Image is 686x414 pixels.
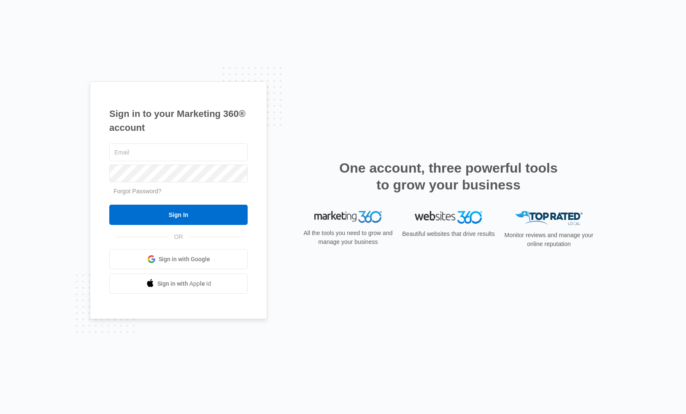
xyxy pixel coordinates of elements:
[415,211,482,223] img: Websites 360
[109,273,248,294] a: Sign in with Apple Id
[401,230,496,238] p: Beautiful websites that drive results
[515,211,583,225] img: Top Rated Local
[113,188,162,195] a: Forgot Password?
[502,231,596,249] p: Monitor reviews and manage your online reputation
[159,255,210,264] span: Sign in with Google
[168,233,189,241] span: OR
[301,229,395,246] p: All the tools you need to grow and manage your business
[109,249,248,269] a: Sign in with Google
[314,211,382,223] img: Marketing 360
[109,143,248,161] input: Email
[337,160,560,193] h2: One account, three powerful tools to grow your business
[109,205,248,225] input: Sign In
[157,279,211,288] span: Sign in with Apple Id
[109,107,248,135] h1: Sign in to your Marketing 360® account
